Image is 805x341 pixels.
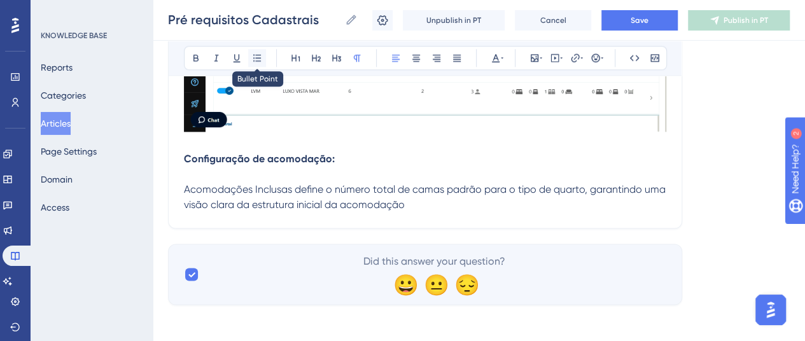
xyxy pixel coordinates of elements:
button: Cancel [515,10,591,31]
span: Acomodações Inclusas define o número total de camas padrão para o tipo de quarto, garantindo uma ... [184,183,668,211]
button: Articles [41,112,71,135]
strong: Configuração de acomodação: [184,153,335,165]
span: Publish in PT [724,15,768,25]
div: KNOWLEDGE BASE [41,31,107,41]
div: 😔 [454,274,475,295]
span: Did this answer your question? [363,254,505,269]
span: Save [631,15,648,25]
button: Categories [41,84,86,107]
button: Save [601,10,678,31]
button: Unpublish in PT [403,10,505,31]
button: Page Settings [41,140,97,163]
span: Need Help? [30,3,80,18]
iframe: UserGuiding AI Assistant Launcher [752,291,790,329]
button: Domain [41,168,73,191]
div: 2 [88,6,92,17]
button: Access [41,196,69,219]
button: Publish in PT [688,10,790,31]
span: Cancel [540,15,566,25]
div: 😐 [424,274,444,295]
span: Unpublish in PT [426,15,481,25]
input: Article Name [168,11,340,29]
div: 😀 [393,274,414,295]
button: Reports [41,56,73,79]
